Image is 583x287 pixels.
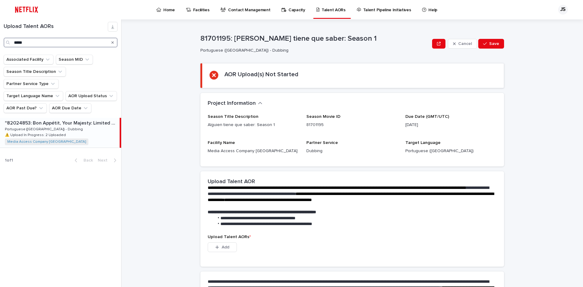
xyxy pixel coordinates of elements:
p: Portuguese ([GEOGRAPHIC_DATA]) [405,148,497,154]
p: Dubbing [306,148,398,154]
button: Partner Service Type [4,79,59,89]
button: AOR Past Due? [4,103,47,113]
button: Season MID [56,55,93,64]
span: Target Language [405,141,441,145]
p: Portuguese ([GEOGRAPHIC_DATA]) - Dubbing [200,48,427,53]
button: Target Language Name [4,91,63,101]
span: Facility Name [208,141,235,145]
h2: Project Information [208,100,256,107]
button: AOR Due Date [49,103,91,113]
span: Next [98,158,111,162]
h2: Upload Talent AOR [208,179,255,185]
button: Associated Facility [4,55,53,64]
span: Cancel [458,42,472,46]
p: Media Access Company [GEOGRAPHIC_DATA] [208,148,299,154]
p: 81701195 [306,122,398,128]
button: Add [208,242,237,252]
button: Save [478,39,504,49]
p: 81701195: [PERSON_NAME] tiene que saber: Season 1 [200,34,430,43]
button: Project Information [208,100,262,107]
div: JS [558,5,568,15]
p: ⚠️ Upload In Progress: 2 Uploaded [5,132,67,137]
a: Media Access Company [GEOGRAPHIC_DATA] [7,140,86,144]
span: Back [80,158,93,162]
p: Portuguese ([GEOGRAPHIC_DATA]) - Dubbing [5,126,84,132]
span: Season Title Description [208,114,258,119]
p: Alguien tiene que saber: Season 1 [208,122,299,128]
img: ifQbXi3ZQGMSEF7WDB7W [12,4,41,16]
span: Save [489,42,499,46]
button: AOR Upload Status [66,91,117,101]
button: Season Title Description [4,67,66,77]
input: Search [4,38,118,47]
span: Upload Talent AORs [208,235,251,239]
span: Due Date (GMT/UTC) [405,114,449,119]
button: Back [70,158,95,163]
button: Next [95,158,121,163]
p: [DATE] [405,122,497,128]
span: Add [222,245,229,249]
p: "82024853: Bon Appétit, Your Majesty: Limited Series" [5,119,118,126]
button: Cancel [448,39,477,49]
h2: AOR Upload(s) Not Started [224,71,298,78]
span: Season Movie ID [306,114,340,119]
span: Partner Service [306,141,338,145]
h1: Upload Talent AORs [4,23,108,30]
